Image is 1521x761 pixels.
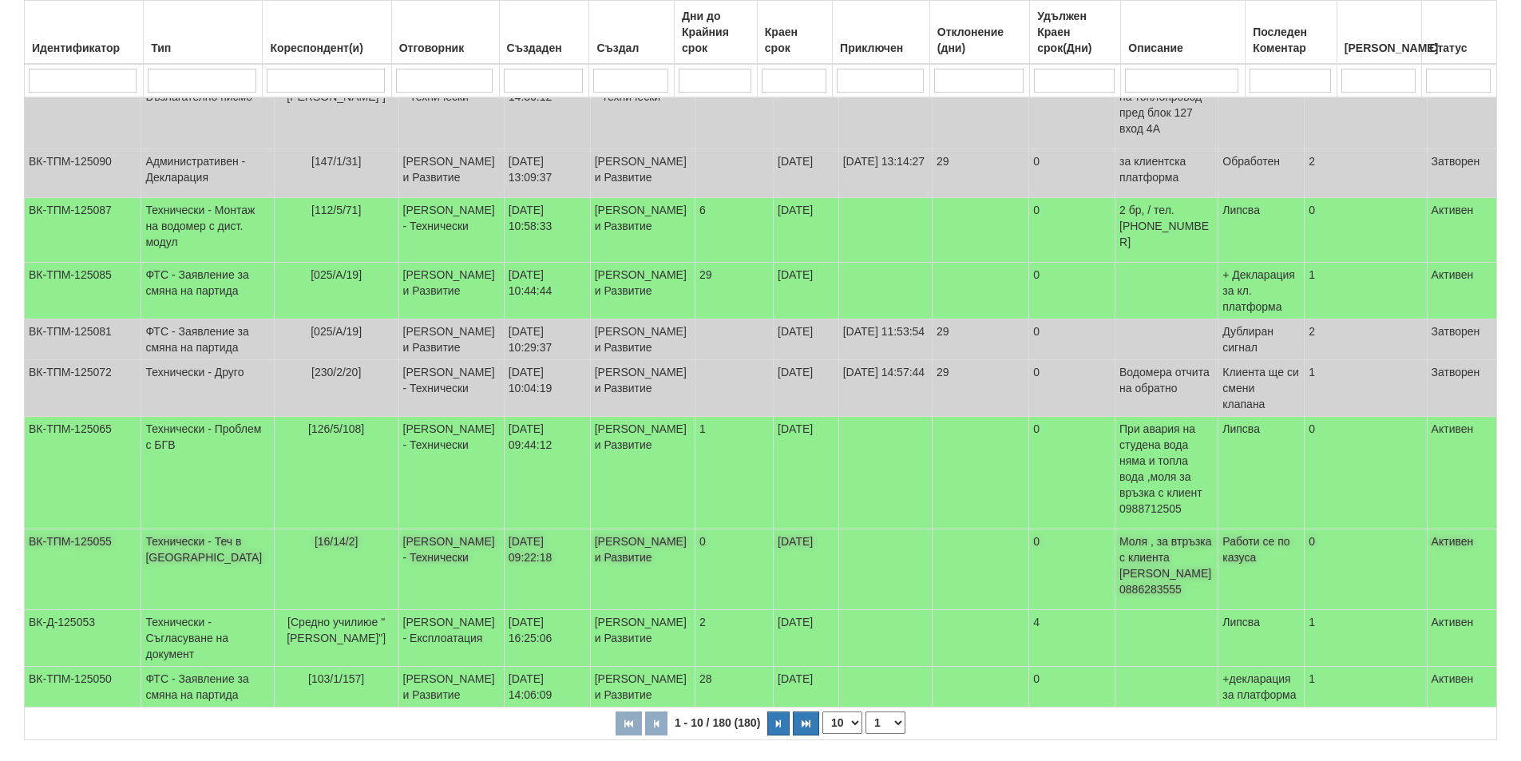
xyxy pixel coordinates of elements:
[1119,421,1214,517] p: При авария на студена вода няма и топла вода ,моля за връзка с клиент 0988712505
[504,667,590,707] td: [DATE] 14:06:09
[1250,21,1333,59] div: Последен Коментар
[590,263,695,319] td: [PERSON_NAME] и Развитие
[1305,68,1427,149] td: 2
[1337,1,1421,65] th: Брой Файлове: No sort applied, activate to apply an ascending sort
[774,263,839,319] td: [DATE]
[141,360,274,417] td: Технически - Друго
[774,360,839,417] td: [DATE]
[590,360,695,417] td: [PERSON_NAME] и Развитие
[1427,667,1496,707] td: Активен
[398,198,504,263] td: [PERSON_NAME] - Технически
[590,319,695,360] td: [PERSON_NAME] и Развитие
[504,360,590,417] td: [DATE] 10:04:19
[141,667,274,707] td: ФТС - Заявление за смяна на партида
[504,198,590,263] td: [DATE] 10:58:33
[1305,198,1427,263] td: 0
[504,263,590,319] td: [DATE] 10:44:44
[1222,422,1260,435] span: Липсва
[590,68,695,149] td: [PERSON_NAME] - Технически
[311,268,362,281] span: [025/А/19]
[590,610,695,667] td: [PERSON_NAME] и Развитие
[504,68,590,149] td: [DATE] 14:36:12
[141,610,274,667] td: Технически - Съгласуване на документ
[671,716,764,729] span: 1 - 10 / 180 (180)
[1029,263,1115,319] td: 0
[1222,535,1289,564] span: Работи се по казуса
[311,204,361,216] span: [112/5/71]
[762,21,828,59] div: Краен срок
[1034,5,1116,59] div: Удължен Краен срок(Дни)
[865,711,905,734] select: Страница номер
[838,149,932,198] td: [DATE] 13:14:27
[25,360,141,417] td: ВК-ТПМ-125072
[699,422,706,435] span: 1
[398,667,504,707] td: [PERSON_NAME] и Развитие
[504,149,590,198] td: [DATE] 13:09:37
[1119,73,1214,137] p: Авариен ремонт на топлопровод пред блок 127 вход 4А
[311,155,361,168] span: [147/1/31]
[774,417,839,529] td: [DATE]
[287,616,386,644] span: [Средно училиюе "[PERSON_NAME]"]
[148,37,258,59] div: Тип
[396,37,495,59] div: Отговорник
[774,667,839,707] td: [DATE]
[1222,672,1296,701] span: +декларация за платформа
[1305,319,1427,360] td: 2
[398,529,504,610] td: [PERSON_NAME] - Технически
[25,417,141,529] td: ВК-ТПМ-125065
[1222,616,1260,628] span: Липсва
[504,319,590,360] td: [DATE] 10:29:37
[141,417,274,529] td: Технически - Проблем с БГВ
[616,711,642,735] button: Първа страница
[679,5,753,59] div: Дни до Крайния срок
[1305,360,1427,417] td: 1
[1427,417,1496,529] td: Активен
[822,711,862,734] select: Брой редове на страница
[398,319,504,360] td: [PERSON_NAME] и Развитие
[590,149,695,198] td: [PERSON_NAME] и Развитие
[144,1,263,65] th: Тип: No sort applied, activate to apply an ascending sort
[499,1,589,65] th: Създаден: No sort applied, activate to apply an ascending sort
[1427,319,1496,360] td: Затворен
[699,204,706,216] span: 6
[675,1,758,65] th: Дни до Крайния срок: No sort applied, activate to apply an ascending sort
[1029,198,1115,263] td: 0
[767,711,790,735] button: Следваща страница
[645,711,667,735] button: Предишна страница
[308,422,364,435] span: [126/5/108]
[774,68,839,149] td: [DATE]
[1121,1,1246,65] th: Описание: No sort applied, activate to apply an ascending sort
[699,268,712,281] span: 29
[1222,204,1260,216] span: Липсва
[932,319,1028,360] td: 29
[1422,1,1497,65] th: Статус: No sort applied, activate to apply an ascending sort
[589,1,675,65] th: Създал: No sort applied, activate to apply an ascending sort
[25,149,141,198] td: ВК-ТПМ-125090
[141,68,274,149] td: Административен - Възлагателно писмо
[1029,417,1115,529] td: 0
[590,667,695,707] td: [PERSON_NAME] и Развитие
[1119,364,1214,396] p: Водомера отчита на обратно
[774,149,839,198] td: [DATE]
[398,68,504,149] td: [PERSON_NAME] - Технически
[25,68,141,149] td: ИК-Д-125091
[934,21,1025,59] div: Отклонение (дни)
[25,319,141,360] td: ВК-ТПМ-125081
[1427,610,1496,667] td: Активен
[1305,610,1427,667] td: 1
[311,325,362,338] span: [025/А/19]
[311,366,361,379] span: [230/2/20]
[504,417,590,529] td: [DATE] 09:44:12
[398,417,504,529] td: [PERSON_NAME] - Технически
[391,1,499,65] th: Отговорник: No sort applied, activate to apply an ascending sort
[1246,1,1337,65] th: Последен Коментар: No sort applied, activate to apply an ascending sort
[1427,529,1496,610] td: Активен
[398,263,504,319] td: [PERSON_NAME] и Развитие
[141,529,274,610] td: Технически - Теч в [GEOGRAPHIC_DATA]
[1222,366,1298,410] span: Клиента ще си смени клапана
[1119,153,1214,185] p: за клиентска платформа
[1305,263,1427,319] td: 1
[1305,149,1427,198] td: 2
[593,37,670,59] div: Създал
[1029,529,1115,610] td: 0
